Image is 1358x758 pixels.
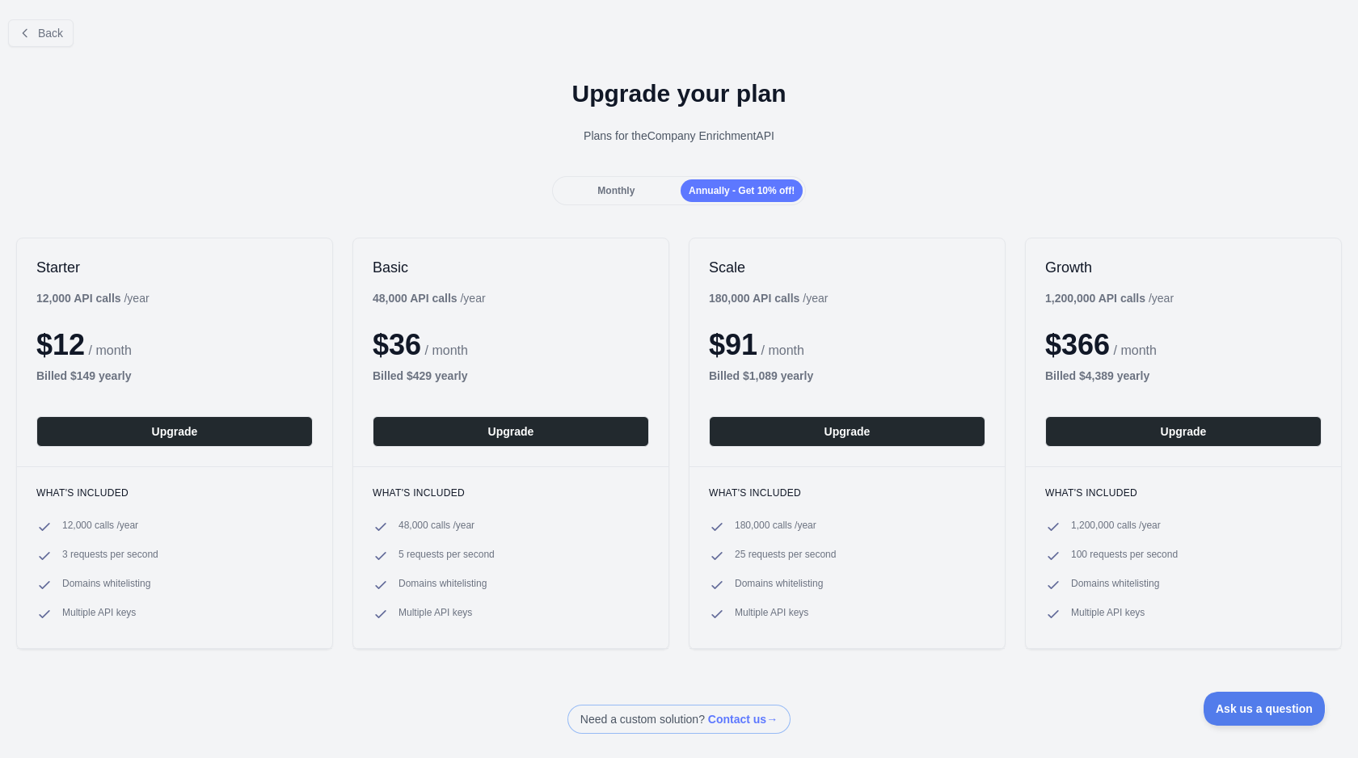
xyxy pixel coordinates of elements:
span: $ 91 [709,328,757,361]
h2: Growth [1045,258,1322,277]
div: / year [1045,290,1174,306]
span: $ 366 [1045,328,1110,361]
h2: Basic [373,258,649,277]
div: / year [709,290,828,306]
iframe: Toggle Customer Support [1204,692,1326,726]
b: 1,200,000 API calls [1045,292,1145,305]
b: 180,000 API calls [709,292,799,305]
h2: Scale [709,258,985,277]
